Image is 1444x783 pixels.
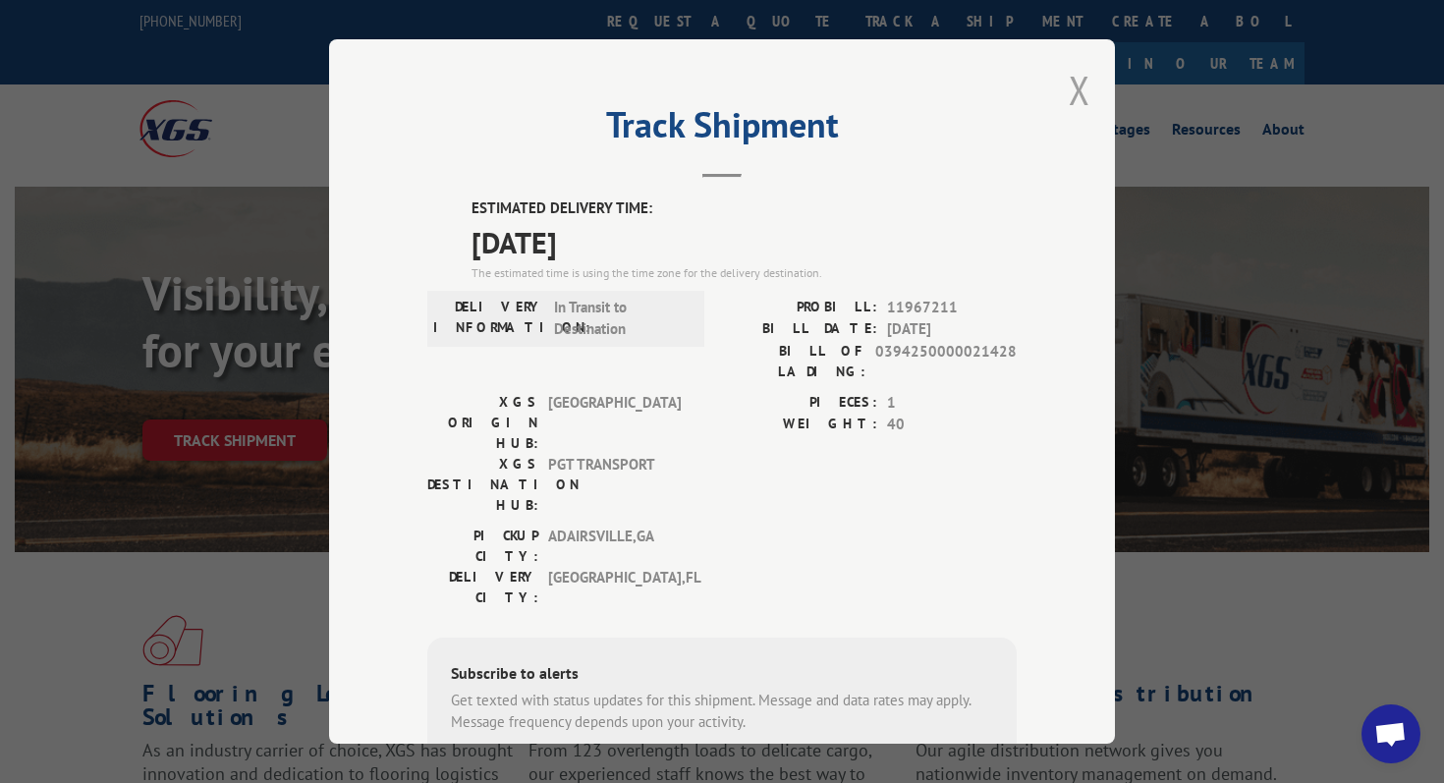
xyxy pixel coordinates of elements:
span: [DATE] [472,219,1017,263]
span: 1 [887,391,1017,414]
label: PROBILL: [722,296,877,318]
span: ADAIRSVILLE , GA [548,525,681,566]
label: PICKUP CITY: [427,525,538,566]
label: DELIVERY INFORMATION: [433,296,544,340]
div: The estimated time is using the time zone for the delivery destination. [472,263,1017,281]
h2: Track Shipment [427,111,1017,148]
span: In Transit to Destination [554,296,687,340]
span: [GEOGRAPHIC_DATA] [548,391,681,453]
label: BILL OF LADING: [722,340,865,381]
label: PIECES: [722,391,877,414]
label: ESTIMATED DELIVERY TIME: [472,197,1017,220]
span: 0394250000021428 [875,340,1017,381]
span: [DATE] [887,318,1017,341]
div: Subscribe to alerts [451,660,993,689]
label: XGS DESTINATION HUB: [427,453,538,515]
label: DELIVERY CITY: [427,566,538,607]
span: 11967211 [887,296,1017,318]
label: BILL DATE: [722,318,877,341]
span: 40 [887,414,1017,436]
div: Get texted with status updates for this shipment. Message and data rates may apply. Message frequ... [451,689,993,733]
button: Close modal [1069,64,1090,116]
label: WEIGHT: [722,414,877,436]
a: Open chat [1361,704,1420,763]
span: [GEOGRAPHIC_DATA] , FL [548,566,681,607]
label: XGS ORIGIN HUB: [427,391,538,453]
span: PGT TRANSPORT [548,453,681,515]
